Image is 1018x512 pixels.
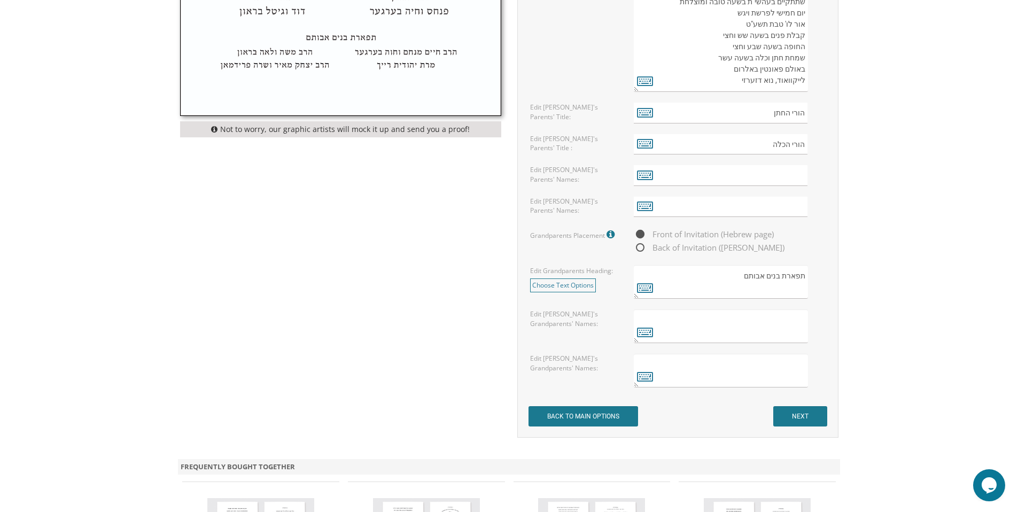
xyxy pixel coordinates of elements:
[530,266,613,275] label: Edit Grandparents Heading:
[634,241,784,254] span: Back of Invitation ([PERSON_NAME])
[529,406,638,426] input: BACK TO MAIN OPTIONS
[530,309,618,328] label: Edit [PERSON_NAME]'s Grandparents' Names:
[180,121,501,137] div: Not to worry, our graphic artists will mock it up and send you a proof!
[530,354,618,372] label: Edit [PERSON_NAME]'s Grandparents' Names:
[530,134,618,152] label: Edit [PERSON_NAME]'s Parents' Title :
[530,165,618,183] label: Edit [PERSON_NAME]'s Parents' Names:
[530,197,618,215] label: Edit [PERSON_NAME]'s Parents' Names:
[634,228,774,241] span: Front of Invitation (Hebrew page)
[530,278,596,292] a: Choose Text Options
[530,103,618,121] label: Edit [PERSON_NAME]'s Parents' Title:
[178,459,841,475] div: FREQUENTLY BOUGHT TOGETHER
[634,265,807,299] textarea: תפארת בנים אבותם
[773,406,827,426] input: NEXT
[973,469,1007,501] iframe: chat widget
[530,228,617,242] label: Grandparents Placement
